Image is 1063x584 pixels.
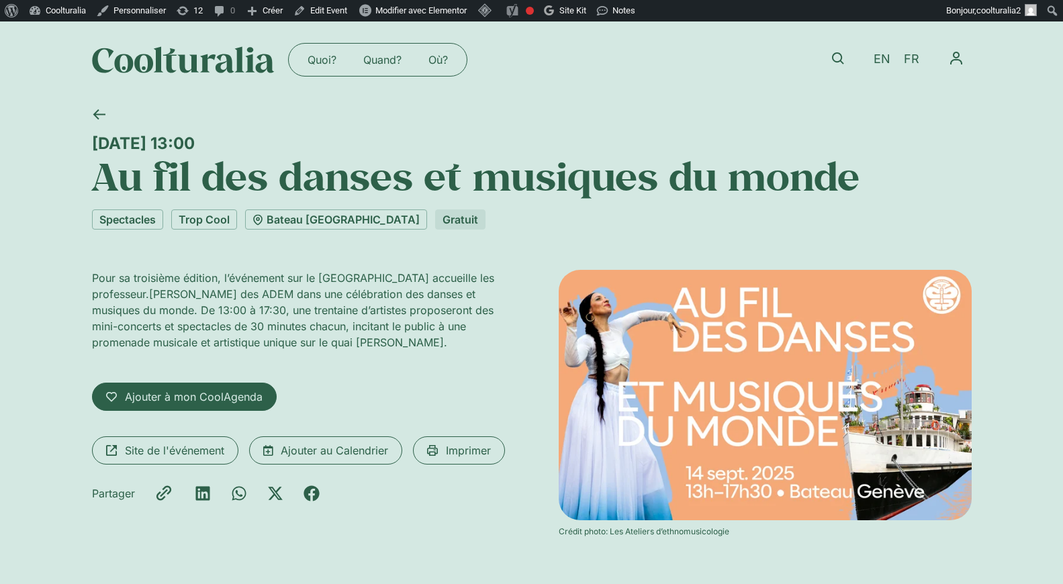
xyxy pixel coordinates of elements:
[231,485,247,501] div: Partager sur whatsapp
[435,209,486,230] div: Gratuit
[267,485,283,501] div: Partager sur x-twitter
[92,485,135,501] div: Partager
[171,209,237,230] a: Trop Cool
[92,153,972,199] h1: Au fil des danses et musiques du monde
[904,52,919,66] span: FR
[92,209,163,230] a: Spectacles
[92,270,505,350] p: Pour sa troisième édition, l’événement sur le [GEOGRAPHIC_DATA] accueille les professeur.[PERSON_...
[415,49,461,70] a: Où?
[294,49,461,70] nav: Menu
[446,442,491,458] span: Imprimer
[92,436,238,465] a: Site de l'événement
[245,209,427,230] a: Bateau [GEOGRAPHIC_DATA]
[281,442,388,458] span: Ajouter au Calendrier
[304,485,320,501] div: Partager sur facebook
[294,49,350,70] a: Quoi?
[92,134,972,153] div: [DATE] 13:00
[125,442,224,458] span: Site de l'événement
[941,43,972,74] button: Permuter le menu
[559,5,586,15] span: Site Kit
[976,5,1021,15] span: coolturalia2
[375,5,467,15] span: Modifier avec Elementor
[350,49,415,70] a: Quand?
[413,436,505,465] a: Imprimer
[125,389,263,405] span: Ajouter à mon CoolAgenda
[941,43,972,74] nav: Menu
[92,383,277,411] a: Ajouter à mon CoolAgenda
[874,52,890,66] span: EN
[195,485,211,501] div: Partager sur linkedin
[867,50,897,69] a: EN
[897,50,926,69] a: FR
[559,526,972,538] div: Crédit photo: Les Ateliers d’ethnomusicologie
[526,7,534,15] div: Expression clé principale non définie
[249,436,402,465] a: Ajouter au Calendrier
